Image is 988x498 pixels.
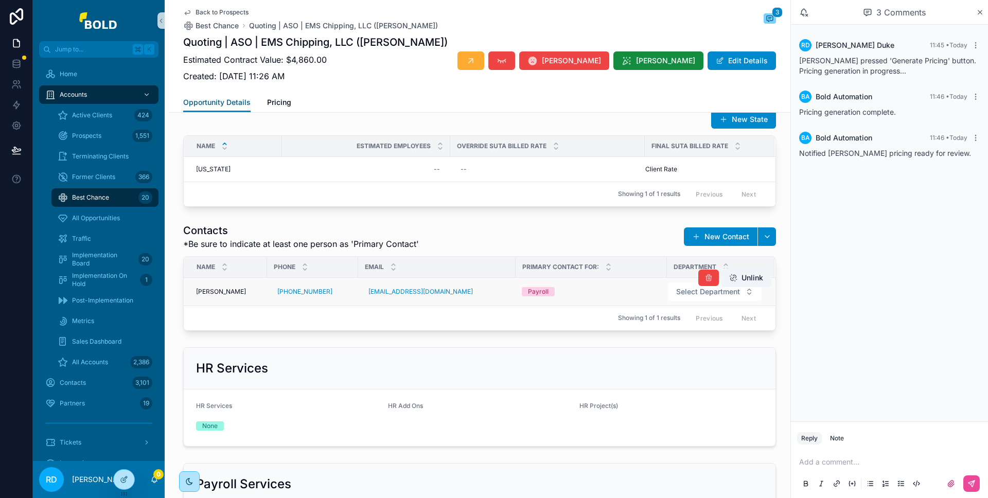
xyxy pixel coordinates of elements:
[522,287,661,296] a: Payroll
[684,227,757,246] a: New Contact
[801,134,810,142] span: BA
[46,473,57,486] span: RD
[797,432,822,444] button: Reply
[456,161,639,177] a: --
[72,235,91,243] span: Traffic
[801,41,810,49] span: RD
[196,288,246,296] span: [PERSON_NAME]
[72,296,133,305] span: Post-Implementation
[196,476,291,492] h2: Payroll Services
[830,434,844,442] div: Note
[60,91,87,99] span: Accounts
[273,283,352,300] a: [PHONE_NUMBER]
[51,291,158,310] a: Post-Implementation
[930,93,967,100] span: 11:46 • Today
[51,106,158,124] a: Active Clients424
[72,251,134,268] span: Implementation Board
[72,152,129,161] span: Terminating Clients
[51,271,158,289] a: Implementation On Hold1
[51,127,158,145] a: Prospects1,551
[613,51,703,70] button: [PERSON_NAME]
[140,274,152,286] div: 1
[434,165,440,173] div: --
[651,142,728,150] span: Final SUTA Billed Rate
[39,454,158,472] a: Interactions
[60,70,77,78] span: Home
[60,438,81,447] span: Tickets
[183,97,251,108] span: Opportunity Details
[132,130,152,142] div: 1,551
[72,132,101,140] span: Prospects
[51,312,158,330] a: Metrics
[711,110,776,129] a: New State
[183,21,239,31] a: Best Chance
[816,133,872,143] span: Bold Automation
[183,35,448,49] h1: Quoting | ASO | EMS Chipping, LLC ([PERSON_NAME])
[60,379,86,387] span: Contacts
[267,93,291,114] a: Pricing
[876,6,926,19] span: 3 Comments
[51,209,158,227] a: All Opportunities
[579,402,618,410] span: HR Project(s)
[153,469,164,479] span: 0
[674,263,716,271] span: Department
[196,165,276,173] a: [US_STATE]
[132,377,152,389] div: 3,101
[645,165,762,173] a: Client Rate
[197,142,215,150] span: Name
[274,263,295,271] span: Phone
[51,188,158,207] a: Best Chance20
[72,317,94,325] span: Metrics
[202,421,218,431] div: None
[51,353,158,371] a: All Accounts2,386
[249,21,438,31] a: Quoting | ASO | EMS Chipping, LLC ([PERSON_NAME])
[39,373,158,392] a: Contacts3,101
[33,58,165,461] div: scrollable content
[461,165,467,173] div: --
[288,161,444,177] a: --
[799,56,976,75] span: [PERSON_NAME] pressed 'Generate Pricing' button. Pricing generation in progress...
[357,142,431,150] span: Estimated Employees
[72,111,112,119] span: Active Clients
[277,288,332,296] a: [PHONE_NUMBER]
[140,397,152,410] div: 19
[51,332,158,351] a: Sales Dashboard
[145,45,153,54] span: K
[51,168,158,186] a: Former Clients366
[51,147,158,166] a: Terminating Clients
[197,263,215,271] span: Name
[799,149,971,157] span: Notified [PERSON_NAME] pricing ready for review.
[72,193,109,202] span: Best Chance
[636,56,695,66] span: [PERSON_NAME]
[930,134,967,141] span: 11:46 • Today
[72,173,115,181] span: Former Clients
[183,54,448,66] p: Estimated Contract Value: $4,860.00
[542,56,601,66] span: [PERSON_NAME]
[138,191,152,204] div: 20
[364,283,509,300] a: [EMAIL_ADDRESS][DOMAIN_NAME]
[708,51,776,70] button: Edit Details
[764,13,776,26] button: 3
[183,238,419,250] span: *Be sure to indicate at least one person as 'Primary Contact'
[135,171,152,183] div: 366
[183,223,419,238] h1: Contacts
[196,360,268,377] h2: HR Services
[72,272,136,288] span: Implementation On Hold
[645,165,677,173] span: Client Rate
[39,433,158,452] a: Tickets
[39,394,158,413] a: Partners19
[267,97,291,108] span: Pricing
[183,70,448,82] p: Created: [DATE] 11:26 AM
[55,45,129,54] span: Jump to...
[51,229,158,248] a: Traffic
[930,41,967,49] span: 11:45 • Today
[79,12,118,29] img: App logo
[667,282,762,301] a: Select Button
[196,8,249,16] span: Back to Prospects
[618,314,680,322] span: Showing 1 of 1 results
[676,287,740,297] span: Select Department
[196,165,231,173] span: [US_STATE]
[51,250,158,269] a: Implementation Board20
[365,263,384,271] span: Email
